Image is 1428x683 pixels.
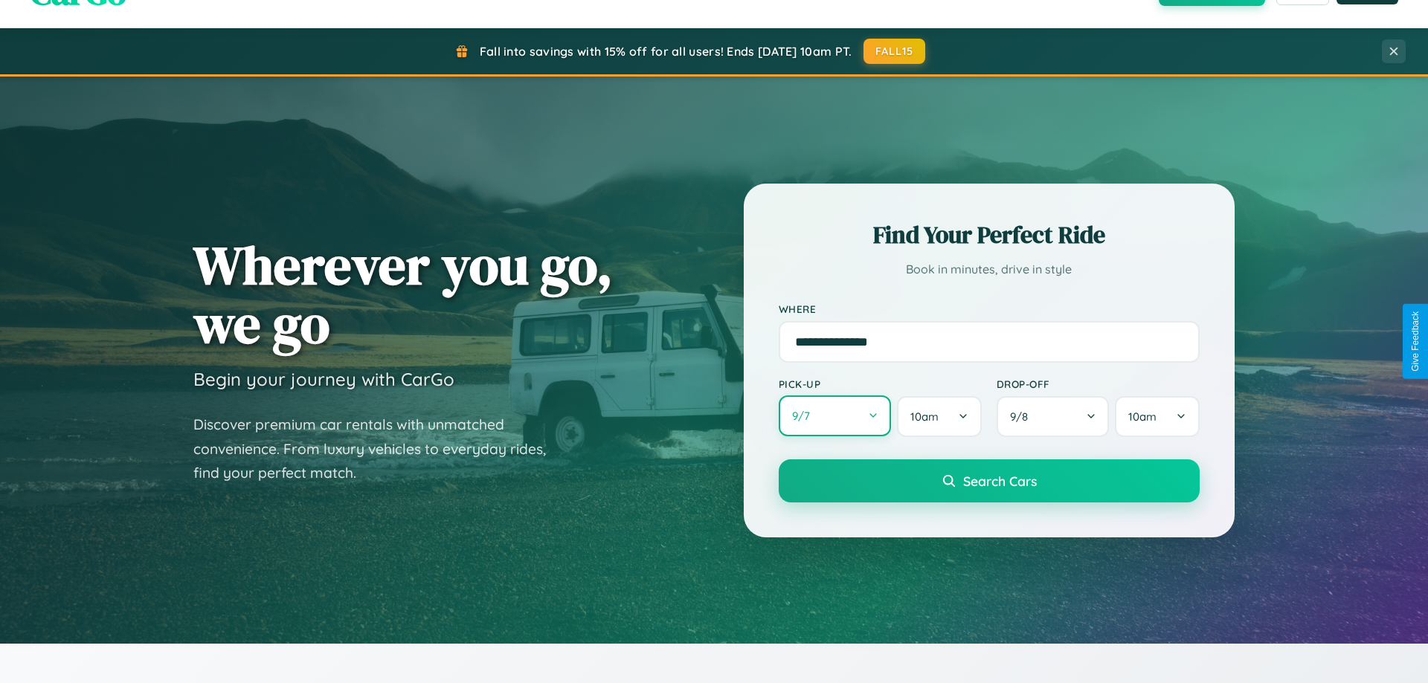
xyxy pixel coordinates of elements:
span: 9 / 8 [1010,410,1035,424]
button: Search Cars [779,459,1200,502]
div: Give Feedback [1410,311,1421,372]
span: 10am [1129,410,1157,424]
h3: Begin your journey with CarGo [193,368,454,390]
button: 10am [1116,396,1200,437]
label: Where [779,302,1200,315]
span: Fall into savings with 15% off for all users! Ends [DATE] 10am PT. [480,44,852,59]
span: Search Cars [964,473,1038,489]
h2: Find Your Perfect Ride [779,219,1200,251]
span: 10am [911,410,939,424]
button: 10am [898,396,982,437]
p: Book in minutes, drive in style [779,259,1200,280]
button: 9/8 [997,396,1110,437]
h1: Wherever you go, we go [193,236,613,353]
label: Drop-off [997,378,1200,390]
p: Discover premium car rentals with unmatched convenience. From luxury vehicles to everyday rides, ... [193,412,565,485]
button: 9/7 [779,395,892,436]
button: FALL15 [863,39,926,64]
label: Pick-up [779,378,982,390]
span: 9 / 7 [792,409,817,423]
